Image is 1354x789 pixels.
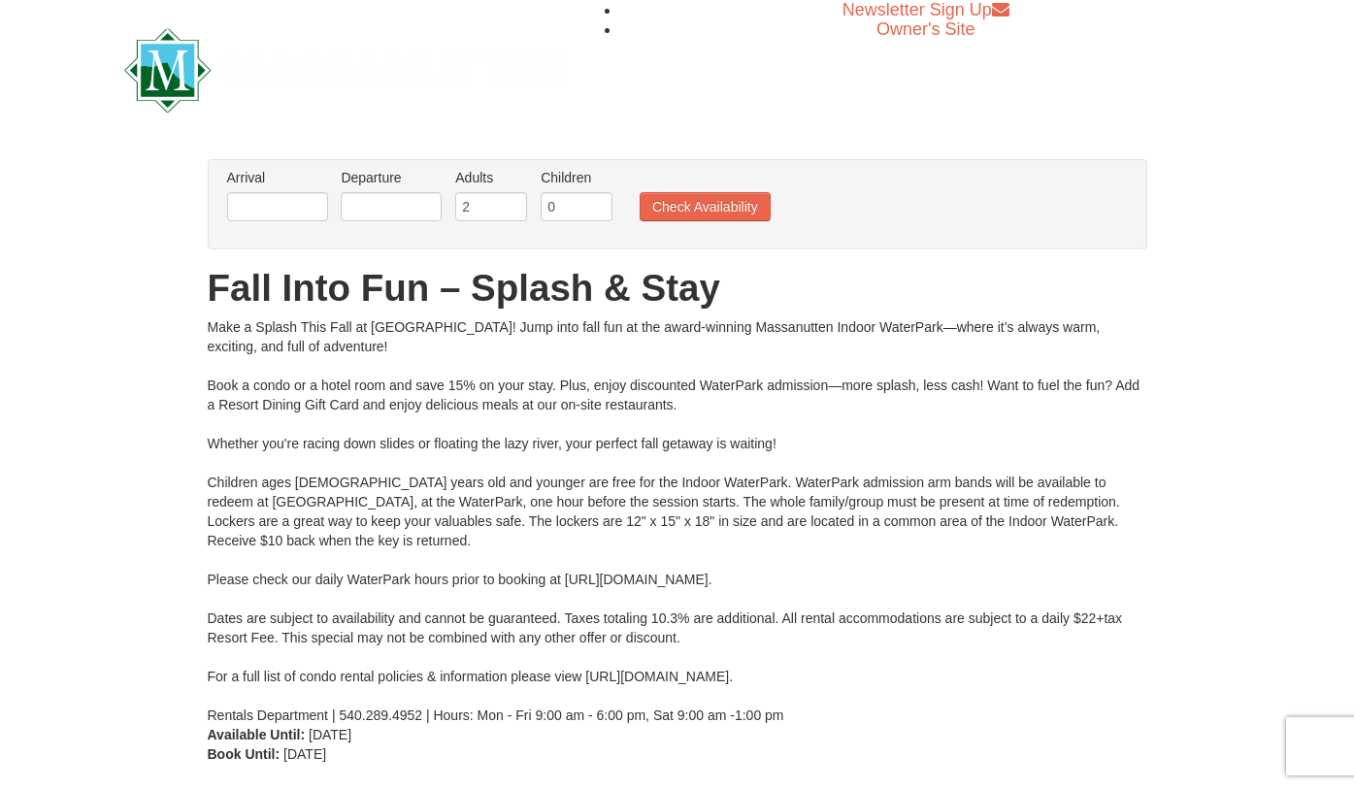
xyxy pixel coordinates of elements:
[309,727,351,742] span: [DATE]
[124,45,569,90] a: Massanutten Resort
[541,168,612,187] label: Children
[227,168,328,187] label: Arrival
[455,168,527,187] label: Adults
[124,28,569,113] img: Massanutten Resort Logo
[283,746,326,762] span: [DATE]
[208,269,1147,308] h1: Fall Into Fun – Splash & Stay
[341,168,442,187] label: Departure
[208,317,1147,725] div: Make a Splash This Fall at [GEOGRAPHIC_DATA]! Jump into fall fun at the award-winning Massanutten...
[208,727,306,742] strong: Available Until:
[876,19,974,39] a: Owner's Site
[640,192,771,221] button: Check Availability
[208,746,281,762] strong: Book Until:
